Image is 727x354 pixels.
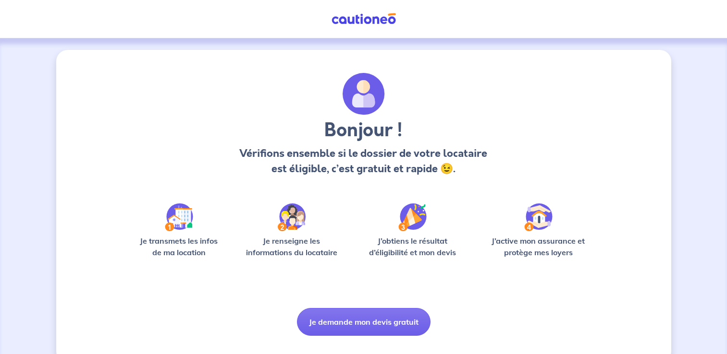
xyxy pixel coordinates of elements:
img: /static/90a569abe86eec82015bcaae536bd8e6/Step-1.svg [165,203,193,231]
img: Cautioneo [328,13,400,25]
p: Je renseigne les informations du locataire [240,235,344,258]
p: J’obtiens le résultat d’éligibilité et mon devis [358,235,467,258]
p: J’active mon assurance et protège mes loyers [482,235,594,258]
img: /static/f3e743aab9439237c3e2196e4328bba9/Step-3.svg [398,203,427,231]
h3: Bonjour ! [237,119,490,142]
p: Je transmets les infos de ma location [133,235,225,258]
img: /static/c0a346edaed446bb123850d2d04ad552/Step-2.svg [278,203,306,231]
img: archivate [343,73,385,115]
button: Je demande mon devis gratuit [297,308,431,336]
p: Vérifions ensemble si le dossier de votre locataire est éligible, c’est gratuit et rapide 😉. [237,146,490,177]
img: /static/bfff1cf634d835d9112899e6a3df1a5d/Step-4.svg [524,203,553,231]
